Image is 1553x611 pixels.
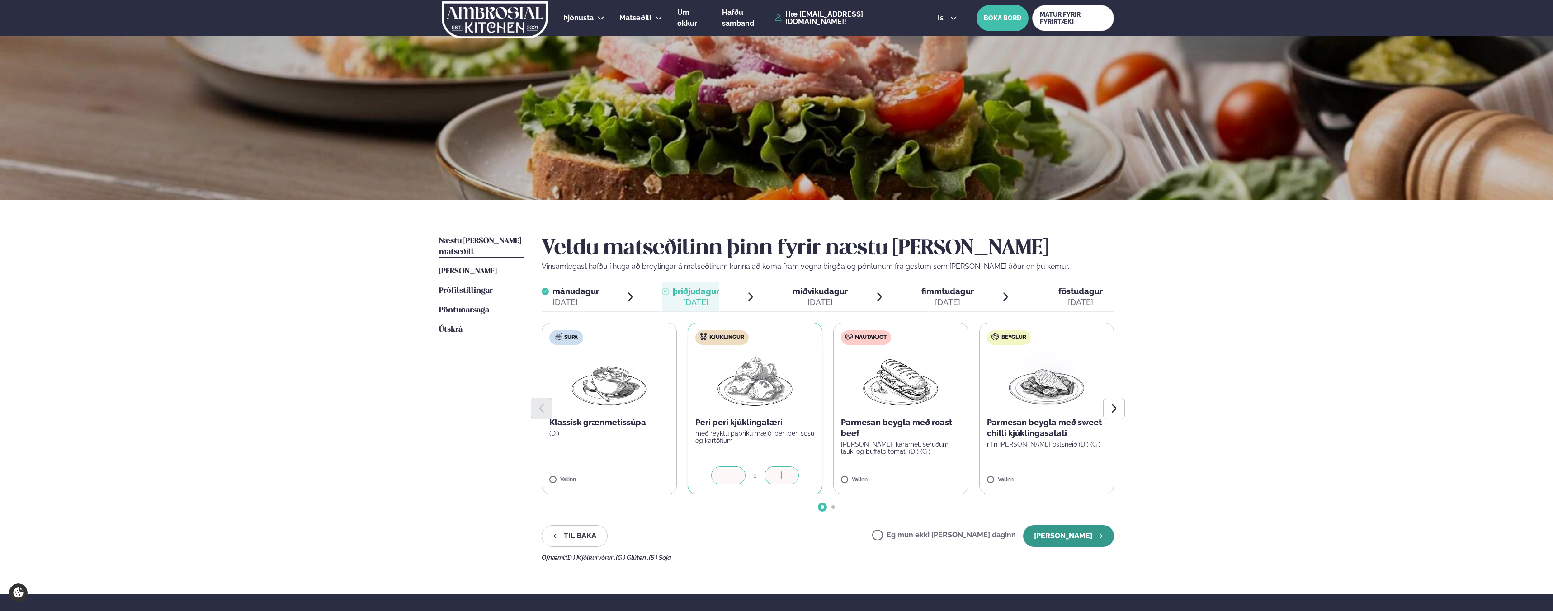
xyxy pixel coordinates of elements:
img: soup.svg [555,333,562,340]
button: [PERSON_NAME] [1023,525,1114,547]
span: (G ) Glúten , [616,554,649,561]
span: (D ) Mjólkurvörur , [566,554,616,561]
div: Ofnæmi: [542,554,1114,561]
div: [DATE] [1058,297,1103,308]
a: Þjónusta [563,13,594,23]
span: Þjónusta [563,14,594,22]
span: Pöntunarsaga [439,306,489,314]
span: mánudagur [552,287,599,296]
span: (S ) Soja [649,554,671,561]
button: is [930,14,964,22]
span: Súpa [564,334,578,341]
span: Matseðill [619,14,651,22]
span: is [938,14,946,22]
img: Chicken-breast.png [1007,352,1086,410]
p: Vinsamlegast hafðu í huga að breytingar á matseðlinum kunna að koma fram vegna birgða og pöntunum... [542,261,1114,272]
img: Chicken-thighs.png [715,352,795,410]
a: Prófílstillingar [439,286,493,296]
span: Nautakjöt [855,334,887,341]
p: Klassísk grænmetissúpa [549,417,669,428]
button: Previous slide [531,398,552,419]
span: Kjúklingur [709,334,744,341]
span: Hafðu samband [722,8,754,28]
a: Pöntunarsaga [439,305,489,316]
p: með reyktu papriku mæjó, peri peri sósu og kartöflum [695,430,815,444]
div: [DATE] [552,297,599,308]
button: BÓKA BORÐ [977,5,1029,31]
div: [DATE] [921,297,974,308]
span: Go to slide 2 [831,505,835,509]
p: Peri peri kjúklingalæri [695,417,815,428]
p: rifin [PERSON_NAME] ostsneið (D ) (G ) [987,441,1107,448]
img: Soup.png [569,352,649,410]
div: 1 [746,470,765,481]
span: Go to slide 1 [821,505,824,509]
img: Panini.png [861,352,940,410]
a: Hæ [EMAIL_ADDRESS][DOMAIN_NAME]! [775,11,917,25]
span: Beyglur [1001,334,1026,341]
img: bagle-new-16px.svg [991,333,999,340]
a: Cookie settings [9,583,28,602]
a: Útskrá [439,324,463,335]
span: fimmtudagur [921,287,974,296]
a: Hafðu samband [722,7,770,29]
span: miðvikudagur [793,287,848,296]
button: Next slide [1103,398,1125,419]
span: Prófílstillingar [439,287,493,295]
span: [PERSON_NAME] [439,268,497,275]
a: Um okkur [677,7,707,29]
span: Útskrá [439,326,463,334]
span: þriðjudagur [673,287,719,296]
p: [PERSON_NAME], karamelliseruðum lauki og buffalo tómati (D ) (G ) [841,441,961,455]
a: Matseðill [619,13,651,23]
h2: Veldu matseðilinn þinn fyrir næstu [PERSON_NAME] [542,236,1114,261]
a: [PERSON_NAME] [439,266,497,277]
a: Næstu [PERSON_NAME] matseðill [439,236,524,258]
p: Parmesan beygla með sweet chilli kjúklingasalati [987,417,1107,439]
a: MATUR FYRIR FYRIRTÆKI [1032,5,1114,31]
span: Næstu [PERSON_NAME] matseðill [439,237,521,256]
p: Parmesan beygla með roast beef [841,417,961,439]
img: logo [441,1,549,38]
span: föstudagur [1058,287,1103,296]
button: Til baka [542,525,608,547]
div: [DATE] [793,297,848,308]
div: [DATE] [673,297,719,308]
img: beef.svg [845,333,853,340]
img: chicken.svg [700,333,707,340]
p: (D ) [549,430,669,437]
span: Um okkur [677,8,697,28]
